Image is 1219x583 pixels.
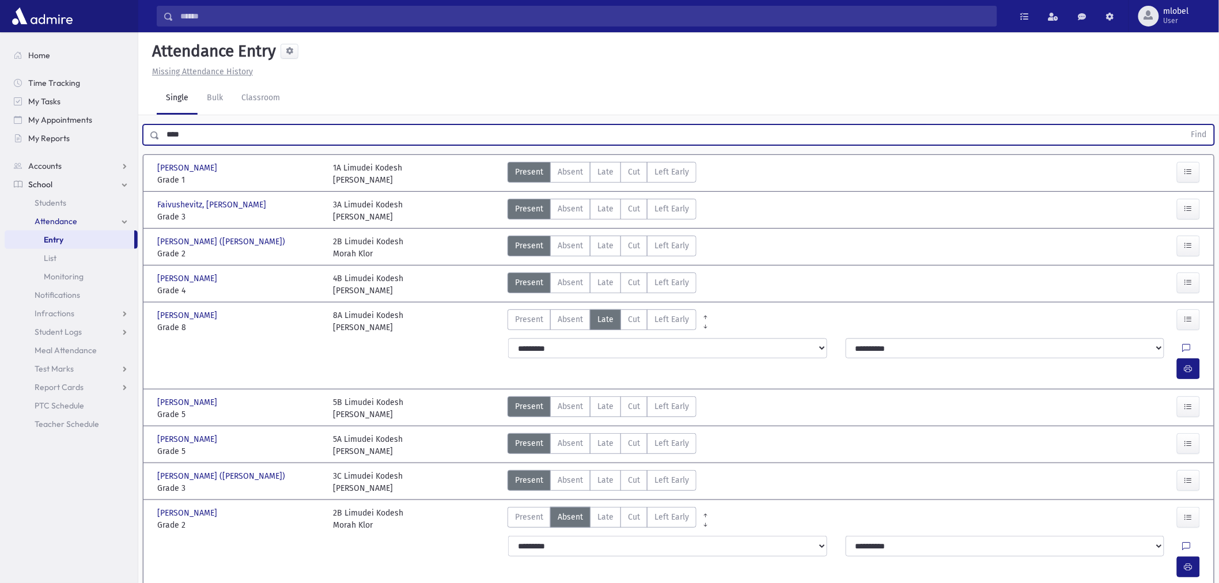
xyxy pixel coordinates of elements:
[333,199,403,223] div: 3A Limudei Kodesh [PERSON_NAME]
[157,199,268,211] span: Faivushevitz, [PERSON_NAME]
[333,309,403,334] div: 8A Limudei Kodesh [PERSON_NAME]
[333,272,403,297] div: 4B Limudei Kodesh [PERSON_NAME]
[157,309,219,321] span: [PERSON_NAME]
[628,474,640,486] span: Cut
[597,474,614,486] span: Late
[558,313,583,325] span: Absent
[597,240,614,252] span: Late
[35,419,99,429] span: Teacher Schedule
[628,277,640,289] span: Cut
[333,396,403,421] div: 5B Limudei Kodesh [PERSON_NAME]
[5,341,138,359] a: Meal Attendance
[44,253,56,263] span: List
[515,203,543,215] span: Present
[515,277,543,289] span: Present
[173,6,997,26] input: Search
[152,67,253,77] u: Missing Attendance History
[1184,125,1214,145] button: Find
[157,519,321,531] span: Grade 2
[515,240,543,252] span: Present
[35,400,84,411] span: PTC Schedule
[558,400,583,412] span: Absent
[157,470,287,482] span: [PERSON_NAME] ([PERSON_NAME])
[333,507,403,531] div: 2B Limudei Kodesh Morah Klor
[35,308,74,319] span: Infractions
[35,364,74,374] span: Test Marks
[5,230,134,249] a: Entry
[654,203,689,215] span: Left Early
[5,249,138,267] a: List
[5,157,138,175] a: Accounts
[5,194,138,212] a: Students
[508,507,696,531] div: AttTypes
[508,433,696,457] div: AttTypes
[157,433,219,445] span: [PERSON_NAME]
[597,203,614,215] span: Late
[157,174,321,186] span: Grade 1
[9,5,75,28] img: AdmirePro
[508,162,696,186] div: AttTypes
[157,82,198,115] a: Single
[515,511,543,523] span: Present
[35,198,66,208] span: Students
[157,285,321,297] span: Grade 4
[35,290,80,300] span: Notifications
[5,396,138,415] a: PTC Schedule
[597,166,614,178] span: Late
[508,199,696,223] div: AttTypes
[28,50,50,60] span: Home
[515,437,543,449] span: Present
[508,309,696,334] div: AttTypes
[628,511,640,523] span: Cut
[597,400,614,412] span: Late
[515,400,543,412] span: Present
[654,313,689,325] span: Left Early
[597,511,614,523] span: Late
[558,240,583,252] span: Absent
[28,78,80,88] span: Time Tracking
[157,162,219,174] span: [PERSON_NAME]
[157,272,219,285] span: [PERSON_NAME]
[628,313,640,325] span: Cut
[5,267,138,286] a: Monitoring
[157,482,321,494] span: Grade 3
[654,511,689,523] span: Left Early
[558,203,583,215] span: Absent
[508,470,696,494] div: AttTypes
[5,129,138,147] a: My Reports
[628,166,640,178] span: Cut
[628,437,640,449] span: Cut
[558,474,583,486] span: Absent
[597,277,614,289] span: Late
[35,327,82,337] span: Student Logs
[5,74,138,92] a: Time Tracking
[157,321,321,334] span: Grade 8
[628,400,640,412] span: Cut
[1164,16,1189,25] span: User
[232,82,289,115] a: Classroom
[28,96,60,107] span: My Tasks
[5,359,138,378] a: Test Marks
[5,323,138,341] a: Student Logs
[157,211,321,223] span: Grade 3
[515,474,543,486] span: Present
[147,41,276,61] h5: Attendance Entry
[44,271,84,282] span: Monitoring
[508,236,696,260] div: AttTypes
[515,313,543,325] span: Present
[558,277,583,289] span: Absent
[628,240,640,252] span: Cut
[5,286,138,304] a: Notifications
[35,345,97,355] span: Meal Attendance
[35,216,77,226] span: Attendance
[5,304,138,323] a: Infractions
[28,115,92,125] span: My Appointments
[333,236,403,260] div: 2B Limudei Kodesh Morah Klor
[157,507,219,519] span: [PERSON_NAME]
[157,408,321,421] span: Grade 5
[558,511,583,523] span: Absent
[44,234,63,245] span: Entry
[597,313,614,325] span: Late
[628,203,640,215] span: Cut
[198,82,232,115] a: Bulk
